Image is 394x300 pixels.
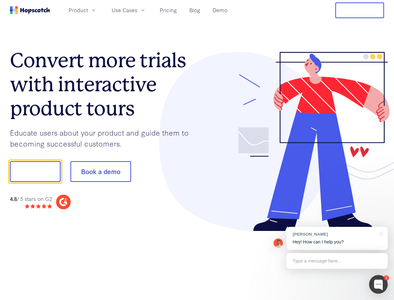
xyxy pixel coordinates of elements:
a: Blog [187,5,203,15]
button: Product [65,5,100,15]
strong: 4.8 [10,195,17,202]
div: / 5 stars on G2 [10,195,52,203]
div: [PERSON_NAME] [293,231,375,237]
a: Demo [210,5,230,15]
div: Type a message here... [286,253,388,269]
a: Home [10,6,50,14]
button: Show me! [10,161,61,182]
a: Pricing [157,5,179,15]
p: Educate users about your product and guide them to becoming successful customers. [10,127,197,149]
h1: Convert more trials with interactive product tours [10,48,197,120]
button: Book a demo [71,161,131,182]
div: 1 [384,275,389,281]
span: Use Cases [112,6,137,14]
button: Use Cases [108,5,150,15]
p: Hey! How can I help you? [293,239,382,245]
img: Mark Spera [274,238,283,248]
span: Product [69,6,88,14]
button: Free Trial [335,2,384,18]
